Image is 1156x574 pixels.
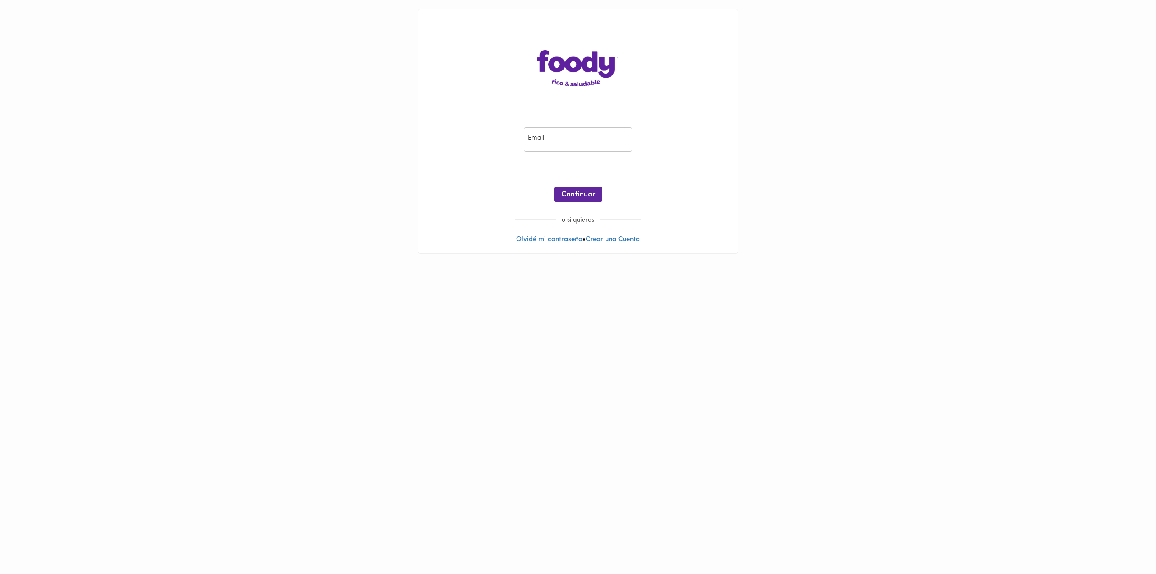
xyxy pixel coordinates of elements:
a: Crear una Cuenta [586,236,640,243]
div: • [418,9,738,253]
span: Continuar [561,191,595,199]
img: logo-main-page.png [537,50,619,86]
a: Olvidé mi contraseña [516,236,583,243]
iframe: Messagebird Livechat Widget [1104,522,1147,565]
input: pepitoperez@gmail.com [524,127,632,152]
span: o si quieres [556,217,600,224]
button: Continuar [554,187,602,202]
